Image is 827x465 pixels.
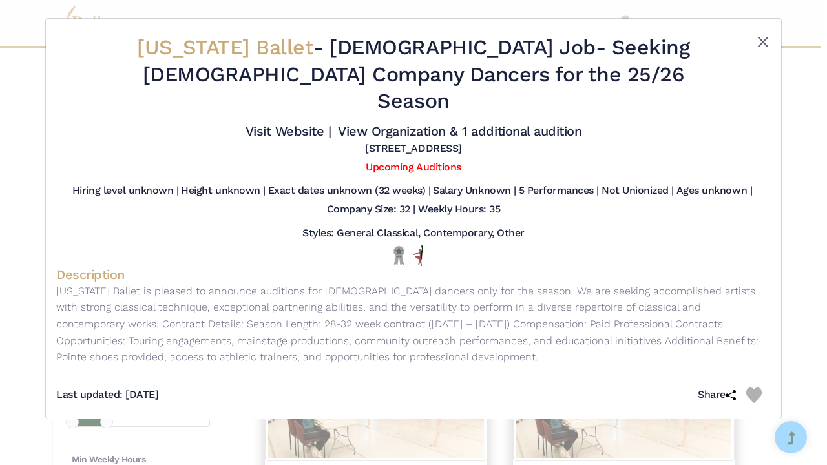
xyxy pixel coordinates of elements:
h5: 5 Performances | [519,184,599,198]
img: All [413,245,423,266]
span: [DEMOGRAPHIC_DATA] Job [330,35,595,59]
a: Visit Website | [246,123,331,139]
h5: Share [698,388,746,402]
a: View Organization & 1 additional audition [338,123,581,139]
h5: Styles: General Classical, Contemporary, Other [302,227,525,240]
img: Local [391,245,407,265]
h5: [STREET_ADDRESS] [365,142,461,156]
span: [US_STATE] Ballet [137,35,313,59]
a: Upcoming Auditions [366,161,461,173]
h4: Description [56,266,771,283]
h5: Not Unionized | [602,184,674,198]
h5: Height unknown | [181,184,265,198]
h5: Company Size: 32 | [327,203,415,216]
button: Close [755,34,771,50]
h5: Exact dates unknown (32 weeks) | [268,184,431,198]
img: Heart [746,387,762,403]
h2: - - Seeking [DEMOGRAPHIC_DATA] Company Dancers for the 25/26 Season [116,34,711,115]
h5: Salary Unknown | [433,184,516,198]
p: [US_STATE] Ballet is pleased to announce auditions for [DEMOGRAPHIC_DATA] dancers only for the se... [56,283,771,366]
h5: Weekly Hours: 35 [418,203,500,216]
h5: Ages unknown | [676,184,752,198]
h5: Hiring level unknown | [72,184,178,198]
h5: Last updated: [DATE] [56,388,158,402]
